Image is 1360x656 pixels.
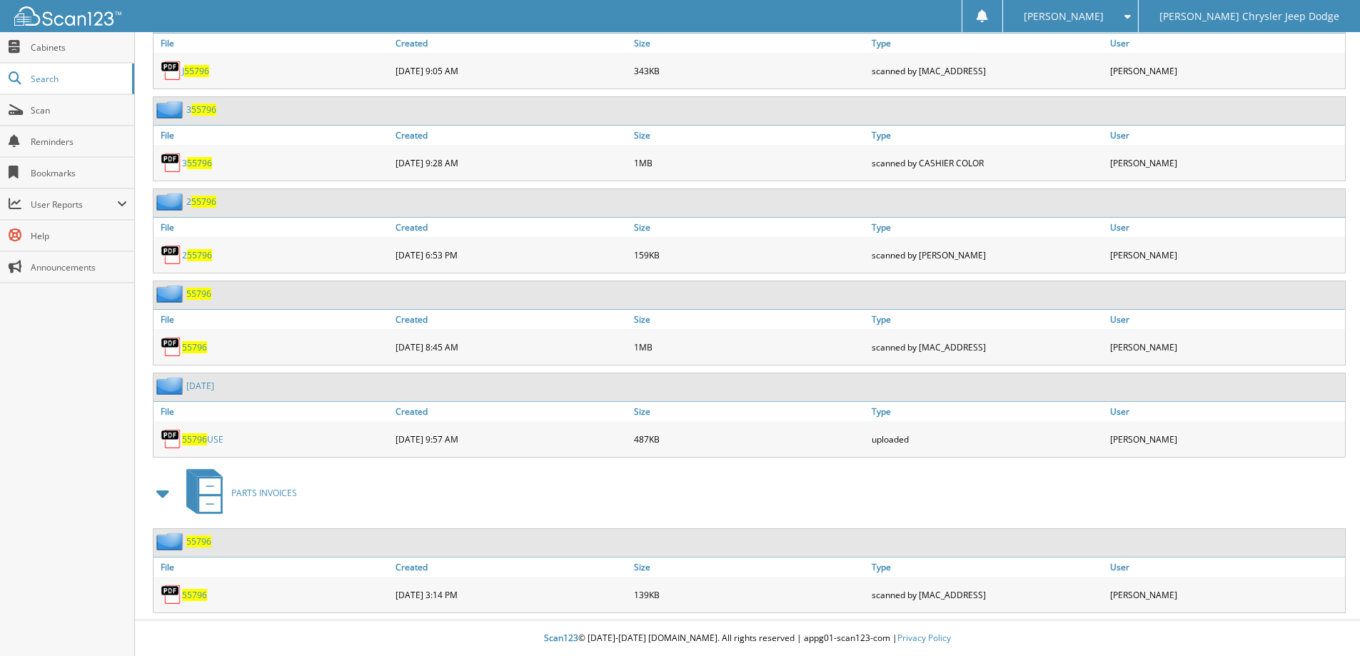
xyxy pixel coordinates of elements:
img: folder2.png [156,533,186,550]
div: 1MB [630,148,869,177]
div: 159KB [630,241,869,269]
span: Announcements [31,261,127,273]
a: Type [868,402,1107,421]
span: [PERSON_NAME] [1024,12,1104,21]
a: File [153,310,392,329]
a: Type [868,218,1107,237]
span: 55796 [182,433,207,445]
a: Created [392,557,630,577]
img: PDF.png [161,428,182,450]
a: File [153,557,392,577]
span: Search [31,73,125,85]
a: Type [868,126,1107,145]
img: PDF.png [161,584,182,605]
div: © [DATE]-[DATE] [DOMAIN_NAME]. All rights reserved | appg01-scan123-com | [135,621,1360,656]
img: PDF.png [161,60,182,81]
a: User [1107,557,1345,577]
span: User Reports [31,198,117,211]
div: [PERSON_NAME] [1107,333,1345,361]
img: PDF.png [161,336,182,358]
a: User [1107,34,1345,53]
a: Size [630,402,869,421]
a: Created [392,126,630,145]
a: Type [868,557,1107,577]
img: PDF.png [161,244,182,266]
a: File [153,34,392,53]
div: [DATE] 8:45 AM [392,333,630,361]
img: PDF.png [161,152,182,173]
a: Created [392,402,630,421]
a: Created [392,34,630,53]
a: Type [868,34,1107,53]
a: Type [868,310,1107,329]
span: 55796 [184,65,209,77]
div: 343KB [630,56,869,85]
a: 255796 [186,196,216,208]
span: 55796 [182,341,207,353]
div: scanned by CASHIER COLOR [868,148,1107,177]
span: Scan123 [544,632,578,644]
div: [DATE] 9:57 AM [392,425,630,453]
div: 487KB [630,425,869,453]
a: Privacy Policy [897,632,951,644]
a: Size [630,310,869,329]
a: User [1107,218,1345,237]
span: Reminders [31,136,127,148]
div: 139KB [630,580,869,609]
a: 55796 [186,288,211,300]
a: User [1107,126,1345,145]
a: Size [630,557,869,577]
a: 355796 [186,104,216,116]
a: 355796 [182,157,212,169]
div: [PERSON_NAME] [1107,580,1345,609]
img: folder2.png [156,285,186,303]
a: User [1107,310,1345,329]
a: 255796 [182,249,212,261]
div: [DATE] 9:05 AM [392,56,630,85]
a: Created [392,310,630,329]
a: Size [630,126,869,145]
span: Scan [31,104,127,116]
span: 55796 [187,157,212,169]
a: J55796 [182,65,209,77]
a: Size [630,34,869,53]
a: Created [392,218,630,237]
div: scanned by [MAC_ADDRESS] [868,580,1107,609]
div: [PERSON_NAME] [1107,241,1345,269]
span: 55796 [191,104,216,116]
a: File [153,218,392,237]
iframe: Chat Widget [1289,587,1360,656]
img: folder2.png [156,193,186,211]
img: scan123-logo-white.svg [14,6,121,26]
div: [DATE] 9:28 AM [392,148,630,177]
img: folder2.png [156,377,186,395]
a: 55796USE [182,433,223,445]
span: Cabinets [31,41,127,54]
a: PARTS INVOICES [178,465,297,521]
div: uploaded [868,425,1107,453]
span: Help [31,230,127,242]
div: scanned by [MAC_ADDRESS] [868,56,1107,85]
div: 1MB [630,333,869,361]
img: folder2.png [156,101,186,118]
div: scanned by [MAC_ADDRESS] [868,333,1107,361]
span: 55796 [187,249,212,261]
div: [DATE] 6:53 PM [392,241,630,269]
a: Size [630,218,869,237]
span: PARTS INVOICES [231,487,297,499]
span: Bookmarks [31,167,127,179]
div: [PERSON_NAME] [1107,56,1345,85]
a: File [153,402,392,421]
div: [PERSON_NAME] [1107,148,1345,177]
a: 55796 [186,535,211,547]
div: [PERSON_NAME] [1107,425,1345,453]
a: [DATE] [186,380,214,392]
a: User [1107,402,1345,421]
a: 55796 [182,589,207,601]
span: [PERSON_NAME] Chrysler Jeep Dodge [1159,12,1339,21]
div: scanned by [PERSON_NAME] [868,241,1107,269]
